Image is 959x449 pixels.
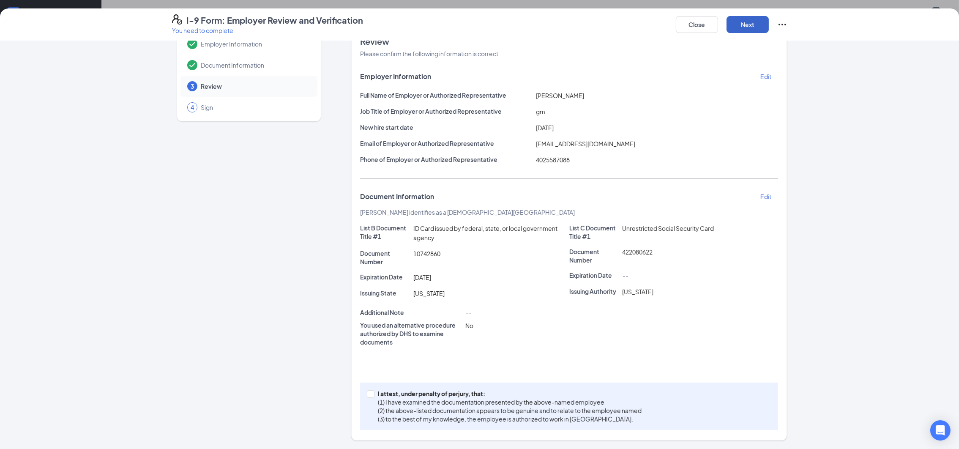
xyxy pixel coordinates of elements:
p: New hire start date [360,123,533,131]
p: Job Title of Employer or Authorized Representative [360,107,533,115]
p: Phone of Employer or Authorized Representative [360,155,533,164]
p: Full Name of Employer or Authorized Representative [360,91,533,99]
span: Review [360,36,778,47]
span: [DATE] [536,124,554,131]
p: Document Number [360,249,410,266]
p: List C Document Title #1 [569,224,619,241]
span: 3 [191,82,194,90]
span: [US_STATE] [622,288,653,296]
p: Document Number [569,247,619,264]
svg: Checkmark [187,60,197,70]
span: Unrestricted Social Security Card [622,225,714,232]
div: Open Intercom Messenger [930,420,951,441]
p: Expiration Date [569,271,619,279]
span: Review [201,82,309,90]
p: You used an alternative procedure authorized by DHS to examine documents [360,321,462,346]
span: Employer Information [201,40,309,48]
p: You need to complete [172,26,363,35]
span: 422080622 [622,248,653,256]
span: [DATE] [413,274,431,281]
span: -- [622,272,628,279]
span: 4 [191,103,194,112]
p: (2) the above-listed documentation appears to be genuine and to relate to the employee named [378,406,642,415]
p: Additional Note [360,308,462,317]
span: Document Information [201,61,309,69]
svg: FormI9EVerifyIcon [172,14,182,25]
p: Edit [760,72,771,81]
p: Email of Employer or Authorized Representative [360,139,533,148]
span: [PERSON_NAME] [536,92,584,99]
span: 4025587088 [536,156,570,164]
button: Next [727,16,769,33]
span: Sign [201,103,309,112]
button: Close [676,16,718,33]
p: (1) I have examined the documentation presented by the above-named employee [378,398,642,406]
span: 10742860 [413,250,440,257]
span: Please confirm the following information is correct. [360,50,500,57]
span: [PERSON_NAME] identifies as a [DEMOGRAPHIC_DATA][GEOGRAPHIC_DATA] [360,208,575,216]
p: I attest, under penalty of perjury, that: [378,389,642,398]
span: Document Information [360,192,434,201]
svg: Checkmark [187,39,197,49]
h4: I-9 Form: Employer Review and Verification [186,14,363,26]
span: ID Card issued by federal, state, or local government agency [413,225,557,241]
span: No [465,322,473,329]
p: Issuing Authority [569,287,619,296]
p: List B Document Title #1 [360,224,410,241]
p: (3) to the best of my knowledge, the employee is authorized to work in [GEOGRAPHIC_DATA]. [378,415,642,423]
svg: Ellipses [777,19,787,30]
span: [EMAIL_ADDRESS][DOMAIN_NAME] [536,140,635,148]
span: -- [465,309,471,317]
span: [US_STATE] [413,290,445,297]
span: Employer Information [360,72,431,81]
span: gm [536,108,545,115]
p: Issuing State [360,289,410,297]
p: Edit [760,192,771,201]
p: Expiration Date [360,273,410,281]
